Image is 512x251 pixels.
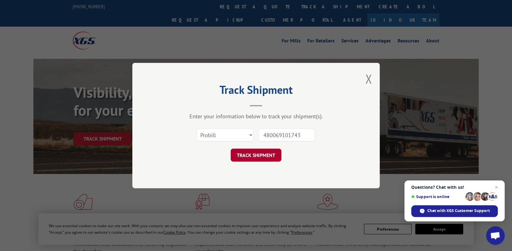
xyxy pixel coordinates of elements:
[411,185,498,190] span: Questions? Chat with us!
[411,194,463,199] span: Support is online
[163,85,349,97] h2: Track Shipment
[365,71,372,87] button: Close modal
[427,208,490,214] span: Chat with XGS Customer Support
[163,113,349,120] div: Enter your information below to track your shipment(s).
[486,226,505,245] div: Open chat
[258,128,315,141] input: Number(s)
[231,149,281,162] button: TRACK SHIPMENT
[411,205,498,217] div: Chat with XGS Customer Support
[493,184,500,191] span: Close chat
